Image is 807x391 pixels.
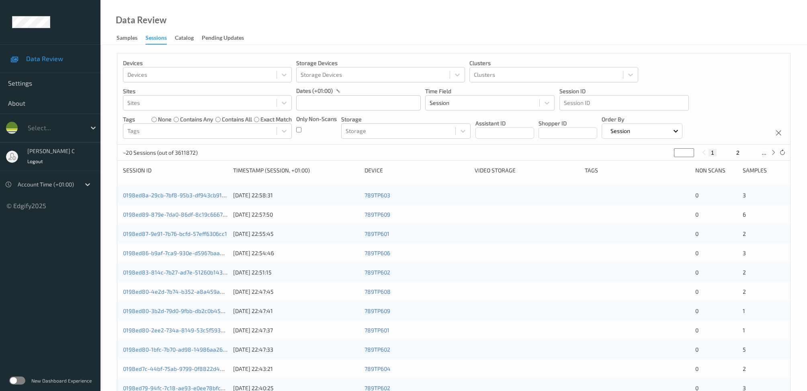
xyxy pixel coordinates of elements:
[365,365,391,372] a: 789TP604
[233,211,358,219] div: [DATE] 22:57:50
[365,192,390,199] a: 789TP603
[123,327,233,334] a: 0198ed80-2ee2-734a-8149-53c5f59319ae
[365,211,390,218] a: 789TP609
[123,365,231,372] a: 0198ed7c-44bf-75ab-9799-0f8822d45114
[559,87,689,95] p: Session ID
[123,59,292,67] p: Devices
[180,115,213,123] label: contains any
[743,307,745,314] span: 1
[695,307,698,314] span: 0
[175,34,194,44] div: Catalog
[123,192,232,199] a: 0198ed8a-29cb-7bf8-95b3-df943cb918ad
[116,16,166,24] div: Data Review
[695,365,698,372] span: 0
[608,127,633,135] p: Session
[123,269,231,276] a: 0198ed83-814c-7b27-ad7e-51260b1430c7
[743,166,784,174] div: Samples
[117,33,145,44] a: Samples
[695,288,698,295] span: 0
[743,192,746,199] span: 3
[123,149,198,157] p: ~20 Sessions (out of 3611872)
[365,250,390,256] a: 789TP606
[260,115,292,123] label: exact match
[233,268,358,276] div: [DATE] 22:51:15
[233,166,358,174] div: Timestamp (Session, +01:00)
[365,166,469,174] div: Device
[734,149,742,156] button: 2
[175,33,202,44] a: Catalog
[202,34,244,44] div: Pending Updates
[743,365,746,372] span: 2
[743,211,746,218] span: 6
[145,33,175,45] a: Sessions
[695,250,698,256] span: 0
[365,346,390,353] a: 789TP602
[695,230,698,237] span: 0
[743,288,746,295] span: 2
[123,87,292,95] p: Sites
[222,115,252,123] label: contains all
[233,249,358,257] div: [DATE] 22:54:46
[123,211,232,218] a: 0198ed89-879e-7da0-86df-8c19c66672a6
[158,115,172,123] label: none
[695,327,698,334] span: 0
[145,34,167,45] div: Sessions
[123,250,233,256] a: 0198ed86-b9af-7ca9-930e-d5967baa874d
[233,288,358,296] div: [DATE] 22:47:45
[296,115,337,123] p: Only Non-Scans
[233,365,358,373] div: [DATE] 22:43:21
[233,346,358,354] div: [DATE] 22:47:33
[233,191,358,199] div: [DATE] 22:58:31
[117,34,137,44] div: Samples
[539,119,597,127] p: Shopper ID
[469,59,638,67] p: Clusters
[759,149,769,156] button: ...
[365,327,389,334] a: 789TP601
[233,326,358,334] div: [DATE] 22:47:37
[365,288,391,295] a: 789TP608
[743,269,746,276] span: 2
[743,250,746,256] span: 3
[709,149,717,156] button: 1
[695,269,698,276] span: 0
[695,346,698,353] span: 0
[365,230,389,237] a: 789TP601
[695,211,698,218] span: 0
[123,307,233,314] a: 0198ed80-3b2d-79d0-9fbb-db2c0b45e795
[743,346,746,353] span: 5
[123,166,227,174] div: Session ID
[365,307,390,314] a: 789TP609
[695,192,698,199] span: 0
[123,230,227,237] a: 0198ed87-9e91-7b76-bcfd-57eff6306cc1
[695,166,737,174] div: Non Scans
[202,33,252,44] a: Pending Updates
[233,307,358,315] div: [DATE] 22:47:41
[743,230,746,237] span: 2
[475,119,534,127] p: Assistant ID
[296,59,465,67] p: Storage Devices
[341,115,471,123] p: Storage
[296,87,333,95] p: dates (+01:00)
[425,87,555,95] p: Time Field
[602,115,682,123] p: Order By
[475,166,579,174] div: Video Storage
[233,230,358,238] div: [DATE] 22:55:45
[365,269,390,276] a: 789TP602
[585,166,689,174] div: Tags
[123,346,232,353] a: 0198ed80-1bfc-7b70-ad98-14986aa26185
[743,327,745,334] span: 1
[123,115,135,123] p: Tags
[123,288,236,295] a: 0198ed80-4e2d-7b74-b352-a8a459a20d9d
